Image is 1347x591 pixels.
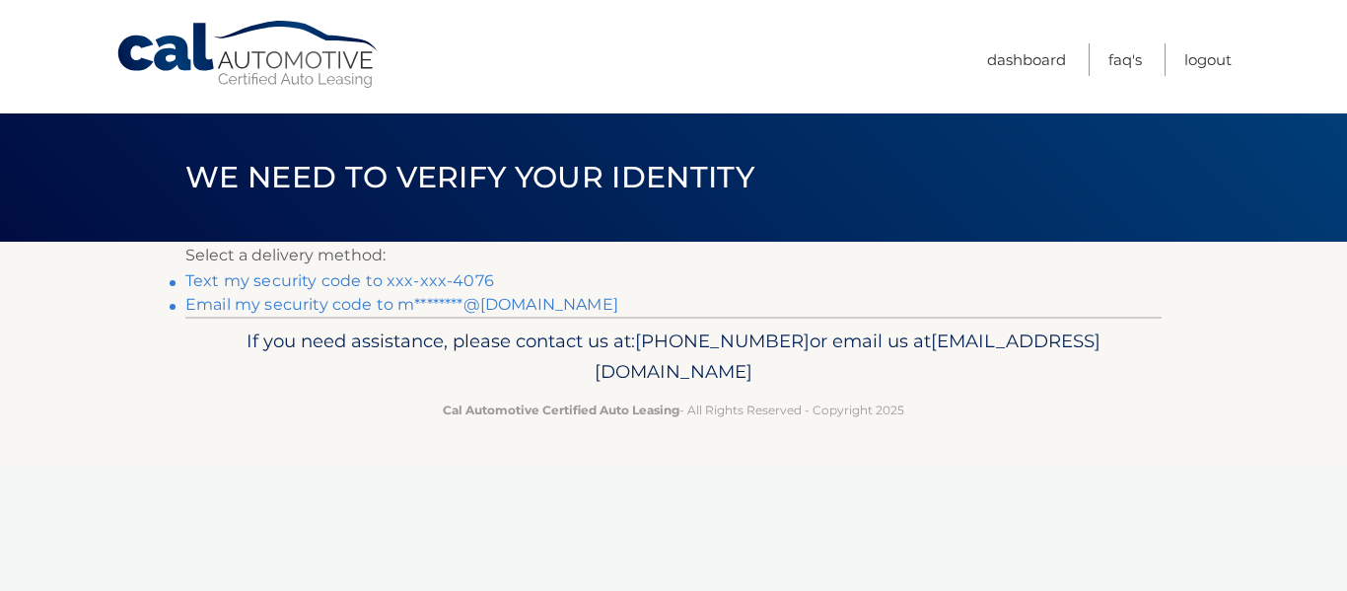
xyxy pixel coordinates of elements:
a: Cal Automotive [115,20,382,90]
span: [PHONE_NUMBER] [635,330,810,352]
p: - All Rights Reserved - Copyright 2025 [198,400,1149,420]
a: Text my security code to xxx-xxx-4076 [185,271,494,290]
a: Dashboard [987,43,1066,76]
strong: Cal Automotive Certified Auto Leasing [443,403,679,417]
p: Select a delivery method: [185,242,1162,269]
a: FAQ's [1108,43,1142,76]
a: Email my security code to m********@[DOMAIN_NAME] [185,295,618,314]
span: We need to verify your identity [185,159,754,195]
p: If you need assistance, please contact us at: or email us at [198,326,1149,389]
a: Logout [1184,43,1232,76]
